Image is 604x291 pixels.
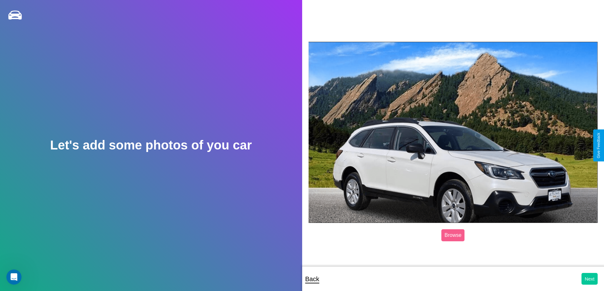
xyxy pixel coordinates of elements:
p: Back [305,273,319,285]
h2: Let's add some photos of you car [50,138,252,152]
iframe: Intercom live chat [6,269,22,285]
label: Browse [441,229,464,241]
button: Next [581,273,598,285]
div: Give Feedback [596,133,601,158]
img: posted [308,42,598,223]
